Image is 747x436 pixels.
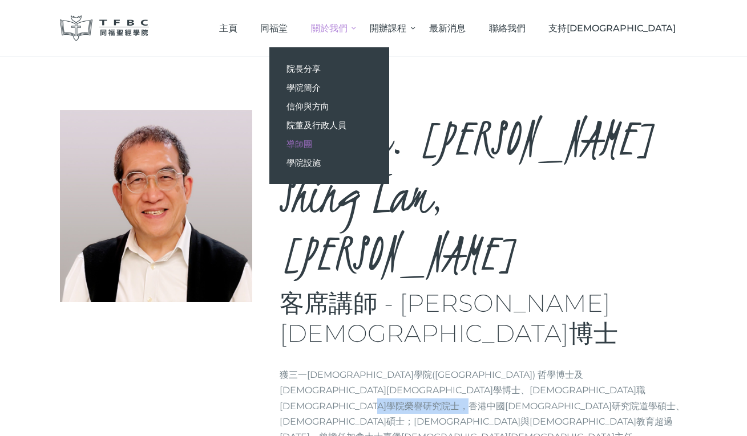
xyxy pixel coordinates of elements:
a: 學院簡介 [269,78,389,97]
img: Rev. Dr. Li Shing Lam, Derek [60,110,252,302]
span: 最新消息 [429,23,466,34]
span: 學院設施 [286,157,321,168]
a: 信仰與方向 [269,97,389,116]
span: 支持[DEMOGRAPHIC_DATA] [548,23,676,34]
span: 院董及行政人員 [286,120,346,131]
a: 導師團 [269,135,389,153]
a: 院長分享 [269,59,389,78]
span: 開辦課程 [370,23,406,34]
span: 導師團 [286,138,312,149]
a: 關於我們 [300,11,359,45]
h2: Rev. Dr. [PERSON_NAME] Shing Lam, [PERSON_NAME] [280,110,688,282]
span: 主頁 [219,23,237,34]
h3: 客席講師 - [PERSON_NAME][DEMOGRAPHIC_DATA]博士 [280,288,688,349]
span: 學院簡介 [286,82,321,93]
img: 同福聖經學院 TFBC [60,15,149,41]
a: 院董及行政人員 [269,116,389,135]
a: 開辦課程 [358,11,418,45]
span: 信仰與方向 [286,101,329,112]
a: 支持[DEMOGRAPHIC_DATA] [537,11,688,45]
a: 最新消息 [418,11,478,45]
span: 同福堂 [260,23,288,34]
a: 主頁 [207,11,249,45]
a: 聯絡我們 [477,11,537,45]
span: 院長分享 [286,63,321,74]
span: 關於我們 [311,23,348,34]
a: 同福堂 [249,11,300,45]
a: 學院設施 [269,153,389,172]
span: 聯絡我們 [489,23,526,34]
